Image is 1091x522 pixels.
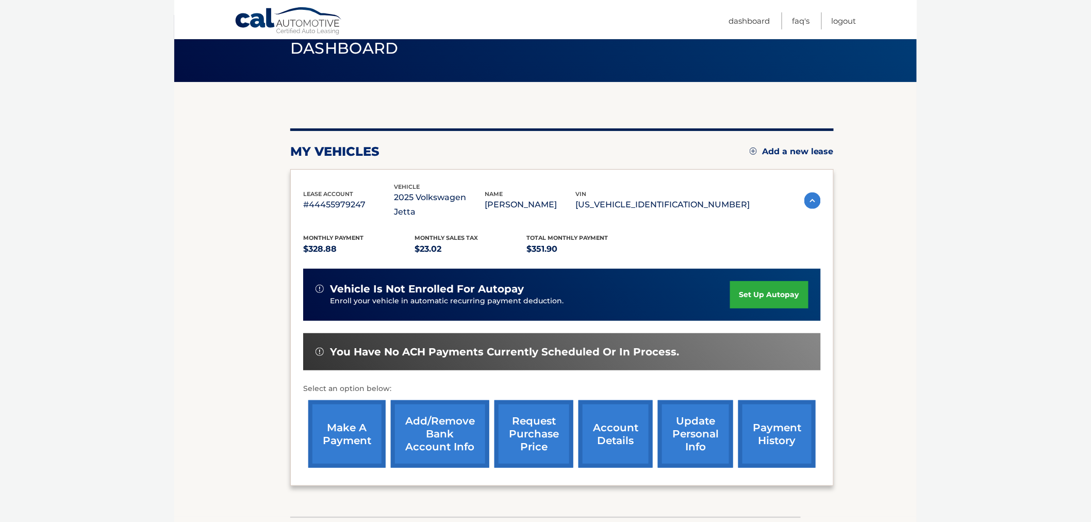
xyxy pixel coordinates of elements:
[832,12,856,29] a: Logout
[290,39,399,58] span: Dashboard
[804,192,821,209] img: accordion-active.svg
[738,400,816,468] a: payment history
[330,283,524,296] span: vehicle is not enrolled for autopay
[792,12,809,29] a: FAQ's
[578,400,653,468] a: account details
[485,190,503,198] span: name
[526,242,638,256] p: $351.90
[303,190,353,198] span: lease account
[303,242,415,256] p: $328.88
[394,183,420,190] span: vehicle
[235,7,343,37] a: Cal Automotive
[303,383,821,395] p: Select an option below:
[316,285,324,293] img: alert-white.svg
[485,198,575,212] p: [PERSON_NAME]
[730,281,808,308] a: set up autopay
[394,190,485,219] p: 2025 Volkswagen Jetta
[308,400,386,468] a: make a payment
[415,242,527,256] p: $23.02
[750,148,757,155] img: add.svg
[658,400,733,468] a: update personal info
[391,400,489,468] a: Add/Remove bank account info
[575,198,750,212] p: [US_VEHICLE_IDENTIFICATION_NUMBER]
[494,400,573,468] a: request purchase price
[303,234,363,241] span: Monthly Payment
[415,234,478,241] span: Monthly sales Tax
[526,234,608,241] span: Total Monthly Payment
[575,190,586,198] span: vin
[330,296,730,307] p: Enroll your vehicle in automatic recurring payment deduction.
[330,346,679,358] span: You have no ACH payments currently scheduled or in process.
[729,12,770,29] a: Dashboard
[316,348,324,356] img: alert-white.svg
[290,144,379,159] h2: my vehicles
[303,198,394,212] p: #44455979247
[750,146,834,157] a: Add a new lease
